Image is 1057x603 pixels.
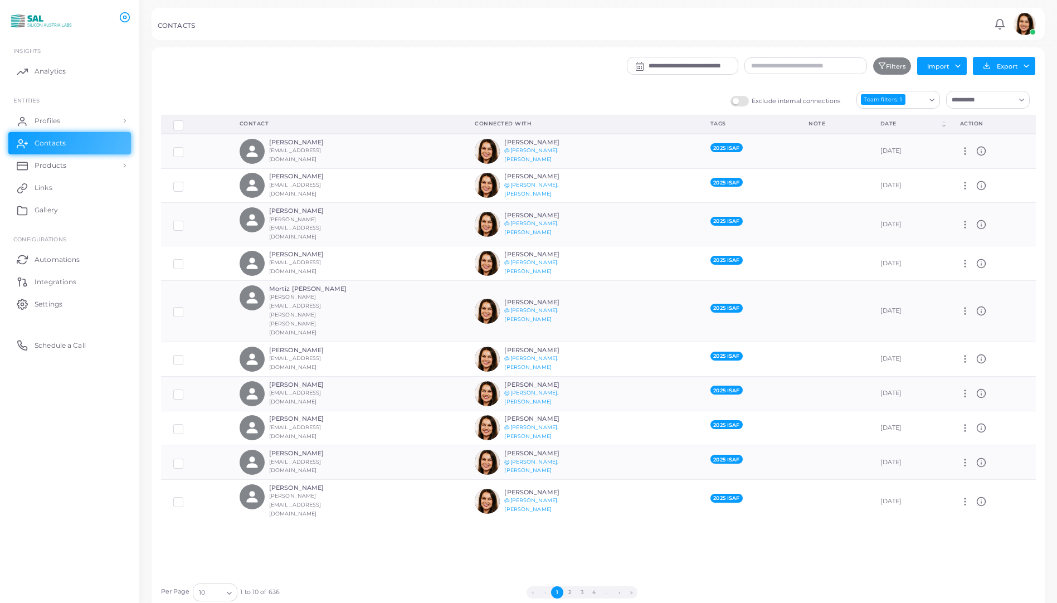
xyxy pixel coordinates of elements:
a: logo [10,11,72,31]
div: Connected With [475,120,686,128]
div: Search for option [193,583,237,601]
a: Products [8,154,131,177]
div: Date [880,120,940,128]
small: [EMAIL_ADDRESS][DOMAIN_NAME] [269,390,322,405]
a: Gallery [8,199,131,221]
span: Contacts [35,138,66,148]
img: avatar [475,381,500,406]
a: Settings [8,293,131,315]
div: [DATE] [880,458,936,467]
div: [DATE] [880,220,936,229]
h6: [PERSON_NAME] [504,299,586,306]
a: @[PERSON_NAME].[PERSON_NAME] [504,355,558,370]
h6: [PERSON_NAME] [504,173,586,180]
button: Go to last page [625,586,637,599]
span: Links [35,183,52,193]
span: 10 [199,587,205,599]
span: ENTITIES [13,97,40,104]
div: Note [808,120,855,128]
a: Schedule a Call [8,334,131,356]
button: Go to page 3 [576,586,588,599]
svg: person fill [245,352,260,367]
small: [EMAIL_ADDRESS][DOMAIN_NAME] [269,355,322,370]
div: [DATE] [880,181,936,190]
span: Settings [35,299,62,309]
svg: person fill [245,386,260,401]
label: Per Page [161,587,190,596]
span: 2025 ISAF [710,494,743,503]
a: Integrations [8,270,131,293]
svg: person fill [245,144,260,159]
a: @[PERSON_NAME].[PERSON_NAME] [504,220,558,235]
a: @[PERSON_NAME].[PERSON_NAME] [504,497,558,512]
div: [DATE] [880,424,936,432]
th: Row-selection [161,115,227,133]
h6: [PERSON_NAME] [269,450,351,457]
a: @[PERSON_NAME].[PERSON_NAME] [504,259,558,274]
img: avatar [1014,13,1036,35]
button: Go to next page [613,586,625,599]
h5: CONTACTS [158,22,195,30]
small: [EMAIL_ADDRESS][DOMAIN_NAME] [269,459,322,474]
img: avatar [475,139,500,164]
small: [EMAIL_ADDRESS][DOMAIN_NAME] [269,182,322,197]
a: @[PERSON_NAME].[PERSON_NAME] [504,307,558,322]
svg: person fill [245,256,260,271]
span: 2025 ISAF [710,217,743,226]
h6: Mortiz [PERSON_NAME] [269,285,351,293]
a: avatar [1010,13,1039,35]
a: @[PERSON_NAME].[PERSON_NAME] [504,182,558,197]
div: [DATE] [880,259,936,268]
a: @[PERSON_NAME].[PERSON_NAME] [504,147,558,162]
h6: [PERSON_NAME] [504,251,586,258]
a: @[PERSON_NAME].[PERSON_NAME] [504,390,558,405]
a: Contacts [8,132,131,154]
img: avatar [475,415,500,440]
button: Import [917,57,967,75]
ul: Pagination [280,586,884,599]
img: avatar [475,212,500,237]
div: Team filters: 1 [861,94,906,105]
span: 2025 ISAF [710,352,743,361]
div: [DATE] [880,307,936,315]
input: Search for option [206,586,222,599]
div: Tags [710,120,785,128]
small: [PERSON_NAME][EMAIL_ADDRESS][DOMAIN_NAME] [269,216,322,240]
button: Go to page 2 [563,586,576,599]
h6: [PERSON_NAME] [504,450,586,457]
h6: [PERSON_NAME] [269,139,351,146]
h6: [PERSON_NAME] [269,347,351,354]
span: Integrations [35,277,76,287]
small: [EMAIL_ADDRESS][DOMAIN_NAME] [269,147,322,162]
small: [PERSON_NAME][EMAIL_ADDRESS][DOMAIN_NAME] [269,493,322,517]
span: Schedule a Call [35,341,86,351]
svg: person fill [245,420,260,435]
h6: [PERSON_NAME] [269,251,351,258]
button: Export [973,57,1035,75]
h6: [PERSON_NAME] [504,139,586,146]
button: Go to page 4 [588,586,600,599]
small: [EMAIL_ADDRESS][DOMAIN_NAME] [269,424,322,439]
div: Contact [240,120,451,128]
button: Filters [873,57,911,75]
input: Search for option [907,94,924,106]
h6: [PERSON_NAME] [269,484,351,492]
img: avatar [475,489,500,514]
label: Exclude internal connections [730,96,850,106]
span: Automations [35,255,80,265]
a: @[PERSON_NAME].[PERSON_NAME] [504,424,558,439]
span: Configurations [13,236,66,242]
span: 2025 ISAF [710,178,743,187]
h6: [PERSON_NAME] [269,173,351,180]
span: 2025 ISAF [710,304,743,313]
h6: [PERSON_NAME] [269,207,351,215]
span: Profiles [35,116,60,126]
div: Search for option [856,91,940,109]
h6: [PERSON_NAME] [269,415,351,422]
span: Gallery [35,205,58,215]
img: avatar [475,347,500,372]
span: 2025 ISAF [710,256,743,265]
small: [PERSON_NAME][EMAIL_ADDRESS][PERSON_NAME][PERSON_NAME][DOMAIN_NAME] [269,294,322,335]
a: Analytics [8,60,131,82]
div: [DATE] [880,497,936,506]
